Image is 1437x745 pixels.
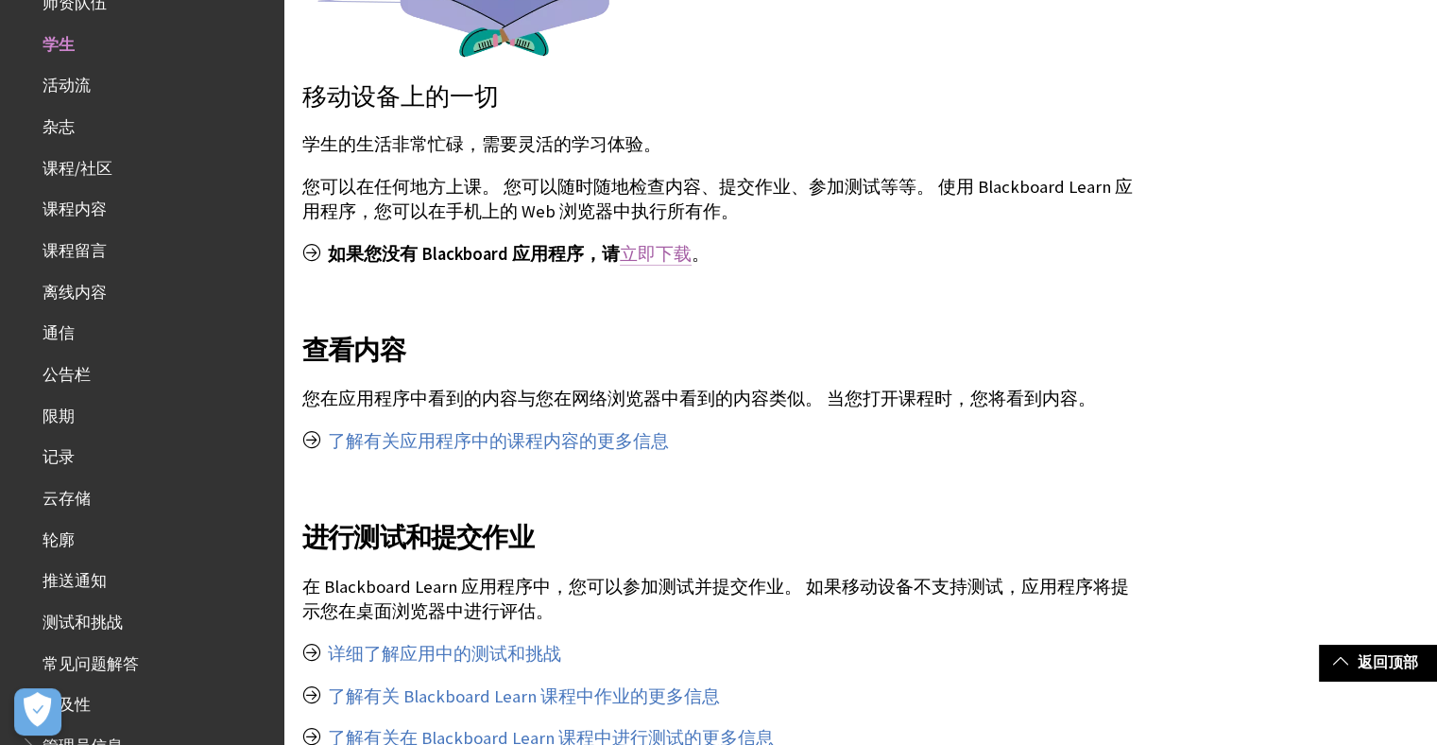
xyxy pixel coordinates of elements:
button: 打开首选项 [14,688,61,736]
span: 课程内容 [43,194,107,219]
font: 查看内容 [302,333,405,367]
span: 活动流 [43,70,91,95]
p: 。 [302,242,1138,267]
span: 课程留言 [43,234,107,260]
a: 立即下载 [620,243,692,266]
span: 离线内容 [43,276,107,302]
p: 在 Blackboard Learn 应用程序中，您可以参加测试并提交作业。 如果移动设备不支持测试，应用程序将提示您在桌面浏览器中进行评估。 [302,575,1138,624]
span: 常见问题解答 [43,648,139,673]
font: 返回顶部 [1358,652,1418,671]
span: 课程/社区 [43,152,112,178]
a: 了解有关应用程序中的课程内容的更多信息 [328,430,669,453]
span: 通信 [43,318,75,343]
span: 云存储 [43,482,91,508]
span: 学生 [43,28,75,54]
a: 返回顶部 [1319,645,1437,680]
span: 限期 [43,400,75,425]
p: 移动设备上的一切 [302,80,1138,114]
span: 推送通知 [43,565,107,591]
span: 杂志 [43,111,75,136]
a: 详细了解应用中的测试和挑战 [328,643,561,666]
span: 测试和挑战 [43,606,123,632]
a: 了解有关 Blackboard Learn 课程中作业的更多信息 [328,685,720,708]
p: 学生的生活非常忙碌，需要灵活的学习体验。 [302,132,1138,157]
p: 您在应用程序中看到的内容与您在网络浏览器中看到的内容类似。 当您打开课程时，您将看到内容。 [302,387,1138,411]
span: 如果您没有 Blackboard 应用程序，请 [328,243,620,265]
span: 可及性 [43,689,91,715]
p: 您可以在任何地方上课。 您可以随时随地检查内容、提交作业、参加测试等等。 使用 Blackboard Learn 应用程序，您可以在手机上的 Web 浏览器中执行所有作。 [302,175,1138,224]
span: 记录 [43,442,75,467]
h2: 进行测试和提交作业 [302,494,1138,557]
span: 轮廓 [43,524,75,549]
span: 公告栏 [43,358,91,384]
